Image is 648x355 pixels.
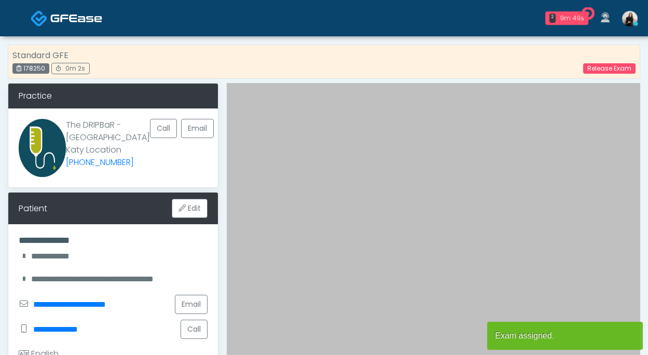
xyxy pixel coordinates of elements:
article: Exam assigned. [487,322,643,350]
div: 9m 49s [560,13,584,23]
img: Docovia [50,13,102,23]
div: Practice [8,84,218,108]
button: Call [150,119,177,138]
a: Email [181,119,214,138]
button: Edit [172,199,208,218]
div: 178250 [12,63,49,74]
a: Email [175,295,208,314]
img: Docovia [31,10,48,27]
a: 2 9m 49s [539,7,595,29]
div: Patient [19,202,47,215]
p: The DRIPBaR - [GEOGRAPHIC_DATA] Katy Location [66,119,150,169]
a: Docovia [31,1,102,35]
img: Sydney Lundberg [622,11,638,26]
a: Release Exam [583,63,636,74]
strong: Standard GFE [12,49,68,61]
a: [PHONE_NUMBER] [66,156,134,168]
span: 0m 2s [65,64,85,73]
img: Provider image [19,119,66,177]
div: 2 [549,13,556,23]
button: Call [181,320,208,339]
